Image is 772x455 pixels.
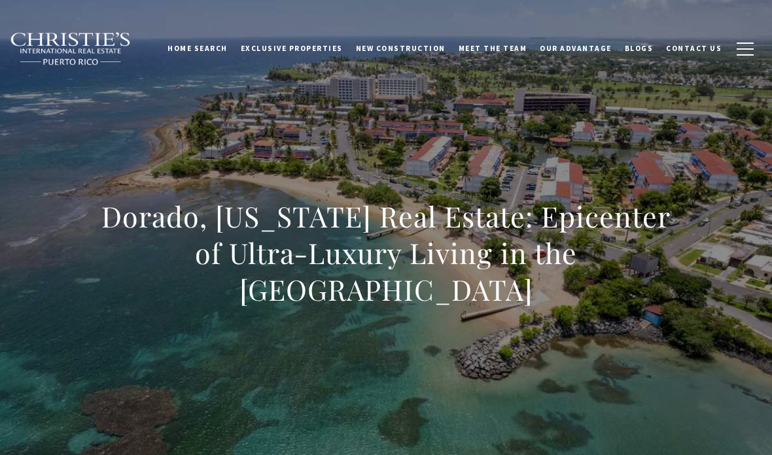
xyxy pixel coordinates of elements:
h1: Dorado, [US_STATE] Real Estate: Epicenter of Ultra-Luxury Living in the [GEOGRAPHIC_DATA] [97,198,675,308]
a: Exclusive Properties [234,32,349,65]
a: Meet the Team [452,32,534,65]
img: Christie's International Real Estate black text logo [10,32,132,66]
span: Our Advantage [540,44,612,53]
span: Exclusive Properties [241,44,343,53]
span: Blogs [625,44,654,53]
span: Contact Us [666,44,722,53]
a: Home Search [161,32,234,65]
a: Our Advantage [533,32,618,65]
span: New Construction [356,44,446,53]
a: Blogs [618,32,660,65]
a: New Construction [349,32,452,65]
